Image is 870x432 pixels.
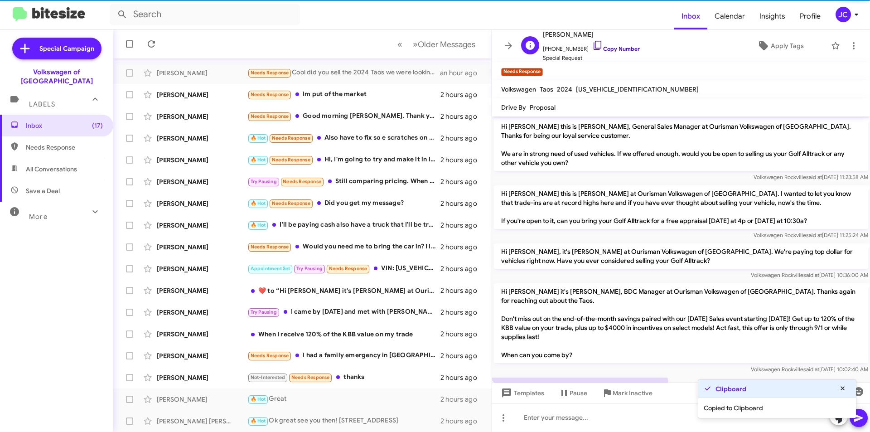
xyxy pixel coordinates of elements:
[570,385,587,401] span: Pause
[440,286,484,295] div: 2 hours ago
[247,416,440,426] div: Ok great see you then! [STREET_ADDRESS]
[251,396,266,402] span: 🔥 Hot
[157,417,247,426] div: [PERSON_NAME] [PERSON_NAME]
[157,264,247,273] div: [PERSON_NAME]
[251,309,277,315] span: Try Pausing
[157,351,247,360] div: [PERSON_NAME]
[247,89,440,100] div: Im put of the market
[291,374,330,380] span: Needs Response
[751,366,868,373] span: Volkswagen Rockville [DATE] 10:02:40 AM
[157,221,247,230] div: [PERSON_NAME]
[698,398,856,418] div: Copied to Clipboard
[157,243,247,252] div: [PERSON_NAME]
[251,374,285,380] span: Not-Interested
[803,366,819,373] span: said at
[247,155,440,165] div: Hi, I'm going to try and make it in later this week.
[157,134,247,143] div: [PERSON_NAME]
[92,121,103,130] span: (17)
[157,395,247,404] div: [PERSON_NAME]
[674,3,707,29] span: Inbox
[440,155,484,165] div: 2 hours ago
[440,351,484,360] div: 2 hours ago
[557,85,572,93] span: 2024
[494,283,868,363] p: Hi [PERSON_NAME] it's [PERSON_NAME], BDC Manager at Ourisman Volkswagen of [GEOGRAPHIC_DATA]. Tha...
[283,179,321,184] span: Needs Response
[247,198,440,209] div: Did you get my message?
[543,40,640,53] span: [PHONE_NUMBER]
[247,307,440,317] div: I came by [DATE] and met with [PERSON_NAME]. The year I wanted wasn't available. If a new 2022 or...
[836,7,851,22] div: JC
[247,68,440,78] div: Cool did you sell the 2024 Taos we were looking at yet?
[29,213,48,221] span: More
[440,134,484,143] div: 2 hours ago
[157,155,247,165] div: [PERSON_NAME]
[413,39,418,50] span: »
[494,118,868,171] p: Hi [PERSON_NAME] this is [PERSON_NAME], General Sales Manager at Ourisman Volkswagen of [GEOGRAPH...
[540,85,553,93] span: Taos
[247,372,440,383] div: thanks
[392,35,481,53] nav: Page navigation example
[157,373,247,382] div: [PERSON_NAME]
[247,176,440,187] div: Still comparing pricing. When I find the best deal, I'll let you know and if you can beat it we w...
[157,90,247,99] div: [PERSON_NAME]
[440,308,484,317] div: 2 hours ago
[752,3,793,29] a: Insights
[272,135,310,141] span: Needs Response
[251,70,289,76] span: Needs Response
[251,135,266,141] span: 🔥 Hot
[247,263,440,274] div: VIN: [US_VEHICLE_IDENTIFICATION_NUMBER] Stock number: RM5997 Condition: Certified Pre-Owned
[440,243,484,252] div: 2 hours ago
[440,264,484,273] div: 2 hours ago
[771,38,804,54] span: Apply Tags
[329,266,367,272] span: Needs Response
[594,385,660,401] button: Mark Inactive
[26,165,77,174] span: All Conversations
[251,244,289,250] span: Needs Response
[251,266,290,272] span: Appointment Set
[494,243,868,269] p: Hi [PERSON_NAME], it's [PERSON_NAME] at Ourisman Volkswagen of [GEOGRAPHIC_DATA]. We're paying to...
[440,90,484,99] div: 2 hours ago
[440,199,484,208] div: 2 hours ago
[26,186,60,195] span: Save a Deal
[247,350,440,361] div: I had a family emergency in [GEOGRAPHIC_DATA] and am still here. I dont know but will contact you...
[492,385,551,401] button: Templates
[407,35,481,53] button: Next
[754,232,868,238] span: Volkswagen Rockville [DATE] 11:25:24 AM
[494,378,668,394] p: Cool did you sell the 2024 Taos we were looking at yet?
[247,242,440,252] div: Would you need me to bring the car in? I live in [GEOGRAPHIC_DATA] [GEOGRAPHIC_DATA]
[440,68,484,78] div: an hour ago
[247,111,440,121] div: Good morning [PERSON_NAME]. Thank you so much for the follow-up but I have selected another vehic...
[751,272,868,278] span: Volkswagen Rockville [DATE] 10:36:00 AM
[251,92,289,97] span: Needs Response
[251,200,266,206] span: 🔥 Hot
[715,384,746,393] strong: Clipboard
[247,286,440,295] div: ​❤️​ to “ Hi [PERSON_NAME] it's [PERSON_NAME] at Ourisman Volkswagen of [GEOGRAPHIC_DATA]. Don't ...
[501,68,543,76] small: Needs Response
[251,353,289,359] span: Needs Response
[157,308,247,317] div: [PERSON_NAME]
[613,385,652,401] span: Mark Inactive
[806,174,822,180] span: said at
[247,133,440,143] div: Also have to fix so e scratches on current car
[247,394,440,404] div: Great
[251,418,266,424] span: 🔥 Hot
[501,85,536,93] span: Volkswagen
[440,417,484,426] div: 2 hours ago
[551,385,594,401] button: Pause
[440,395,484,404] div: 2 hours ago
[499,385,544,401] span: Templates
[592,45,640,52] a: Copy Number
[440,330,484,339] div: 2 hours ago
[39,44,94,53] span: Special Campaign
[707,3,752,29] span: Calendar
[793,3,828,29] a: Profile
[157,177,247,186] div: [PERSON_NAME]
[754,174,868,180] span: Volkswagen Rockville [DATE] 11:23:58 AM
[26,143,103,152] span: Needs Response
[543,53,640,63] span: Special Request
[440,112,484,121] div: 2 hours ago
[157,330,247,339] div: [PERSON_NAME]
[247,330,440,339] div: When I receive 120% of the KBB value on my trade
[828,7,860,22] button: JC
